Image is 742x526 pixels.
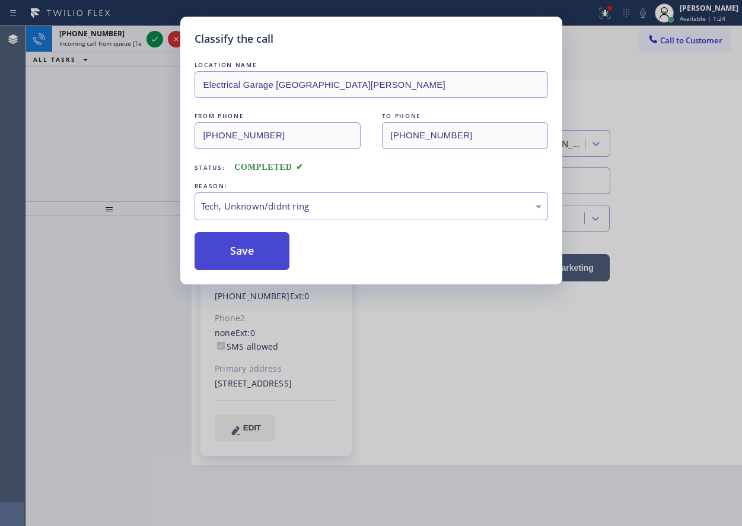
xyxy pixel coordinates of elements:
h5: Classify the call [195,31,273,47]
div: TO PHONE [382,110,548,122]
button: Save [195,232,290,270]
input: To phone [382,122,548,149]
input: From phone [195,122,361,149]
div: LOCATION NAME [195,59,548,71]
span: Status: [195,163,225,172]
div: FROM PHONE [195,110,361,122]
div: Tech, Unknown/didnt ring [201,199,542,213]
span: COMPLETED [234,163,303,172]
div: REASON: [195,180,548,192]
